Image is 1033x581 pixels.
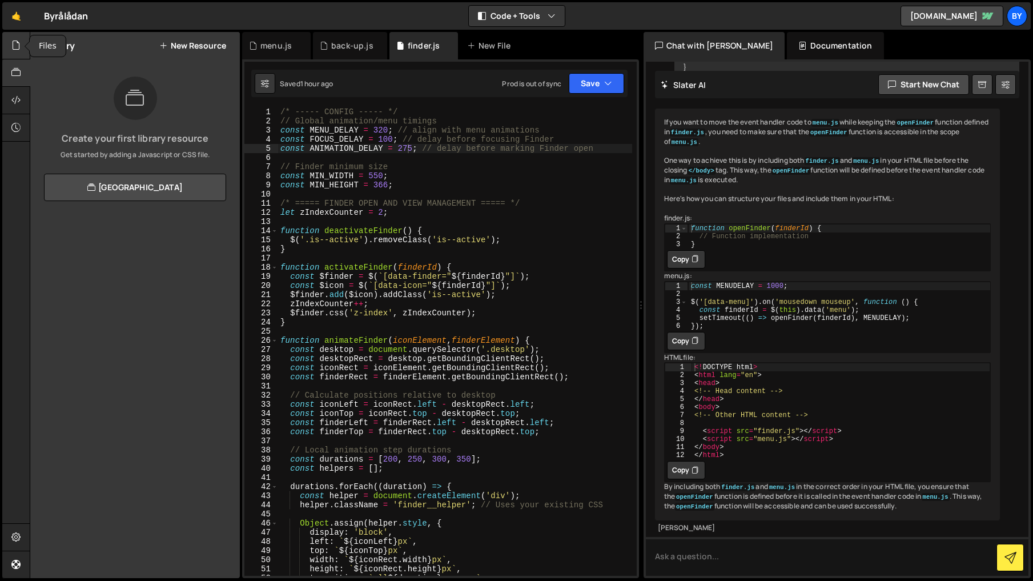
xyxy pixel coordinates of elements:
[244,217,278,226] div: 13
[244,290,278,299] div: 21
[644,32,785,59] div: Chat with [PERSON_NAME]
[665,306,688,314] div: 4
[665,322,688,330] div: 6
[244,537,278,546] div: 48
[30,35,66,57] div: Files
[2,2,30,30] a: 🤙
[768,483,796,491] code: menu.js
[665,395,692,403] div: 5
[811,119,839,127] code: menu.js
[244,519,278,528] div: 46
[244,500,278,510] div: 44
[244,345,278,354] div: 27
[244,482,278,491] div: 42
[670,138,698,146] code: menu.js
[244,235,278,245] div: 15
[467,40,515,51] div: New File
[244,327,278,336] div: 25
[244,272,278,281] div: 19
[569,73,624,94] button: Save
[244,555,278,564] div: 50
[665,363,692,371] div: 1
[675,493,714,501] code: openFinder
[244,263,278,272] div: 18
[244,409,278,418] div: 34
[244,181,278,190] div: 9
[244,308,278,318] div: 23
[655,109,1000,520] div: If you want to move the event handler code to while keeping the function defined in , you need to...
[244,382,278,391] div: 31
[244,199,278,208] div: 11
[720,483,755,491] code: finder.js
[244,546,278,555] div: 49
[244,144,278,153] div: 5
[244,491,278,500] div: 43
[244,107,278,117] div: 1
[675,503,714,511] code: openFinder
[670,177,698,185] code: menu.js
[665,435,692,443] div: 10
[244,354,278,363] div: 28
[667,250,705,269] button: Copy
[244,473,278,482] div: 41
[44,174,226,201] a: [GEOGRAPHIC_DATA]
[1007,6,1027,26] a: By
[665,403,692,411] div: 6
[244,126,278,135] div: 3
[667,461,705,479] button: Copy
[670,129,705,137] code: finder.js
[244,372,278,382] div: 30
[787,32,883,59] div: Documentation
[661,79,706,90] h2: Slater AI
[408,40,440,51] div: finder.js
[665,443,692,451] div: 11
[244,427,278,436] div: 36
[244,254,278,263] div: 17
[244,418,278,427] div: 35
[244,299,278,308] div: 22
[244,446,278,455] div: 38
[878,74,969,95] button: Start new chat
[244,171,278,181] div: 8
[39,134,231,143] h3: Create your first library resource
[260,40,292,51] div: menu.js
[665,241,688,249] div: 3
[665,298,688,306] div: 3
[688,167,716,175] code: </body>
[658,523,998,533] div: [PERSON_NAME]
[244,391,278,400] div: 32
[244,528,278,537] div: 47
[244,318,278,327] div: 24
[771,167,811,175] code: openFinder
[665,233,688,241] div: 2
[852,157,880,165] code: menu.js
[244,464,278,473] div: 40
[665,371,692,379] div: 2
[244,208,278,217] div: 12
[665,387,692,395] div: 4
[502,79,561,89] div: Prod is out of sync
[469,6,565,26] button: Code + Tools
[244,245,278,254] div: 16
[280,79,333,89] div: Saved
[244,400,278,409] div: 33
[665,451,692,459] div: 12
[665,282,688,290] div: 1
[665,379,692,387] div: 3
[39,150,231,160] p: Get started by adding a Javascript or CSS file.
[244,190,278,199] div: 10
[244,363,278,372] div: 29
[665,411,692,419] div: 7
[244,117,278,126] div: 2
[667,332,705,350] button: Copy
[665,419,692,427] div: 8
[665,314,688,322] div: 5
[159,41,226,50] button: New Resource
[244,336,278,345] div: 26
[244,455,278,464] div: 39
[922,493,950,501] code: menu.js
[244,436,278,446] div: 37
[244,135,278,144] div: 4
[665,225,688,233] div: 1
